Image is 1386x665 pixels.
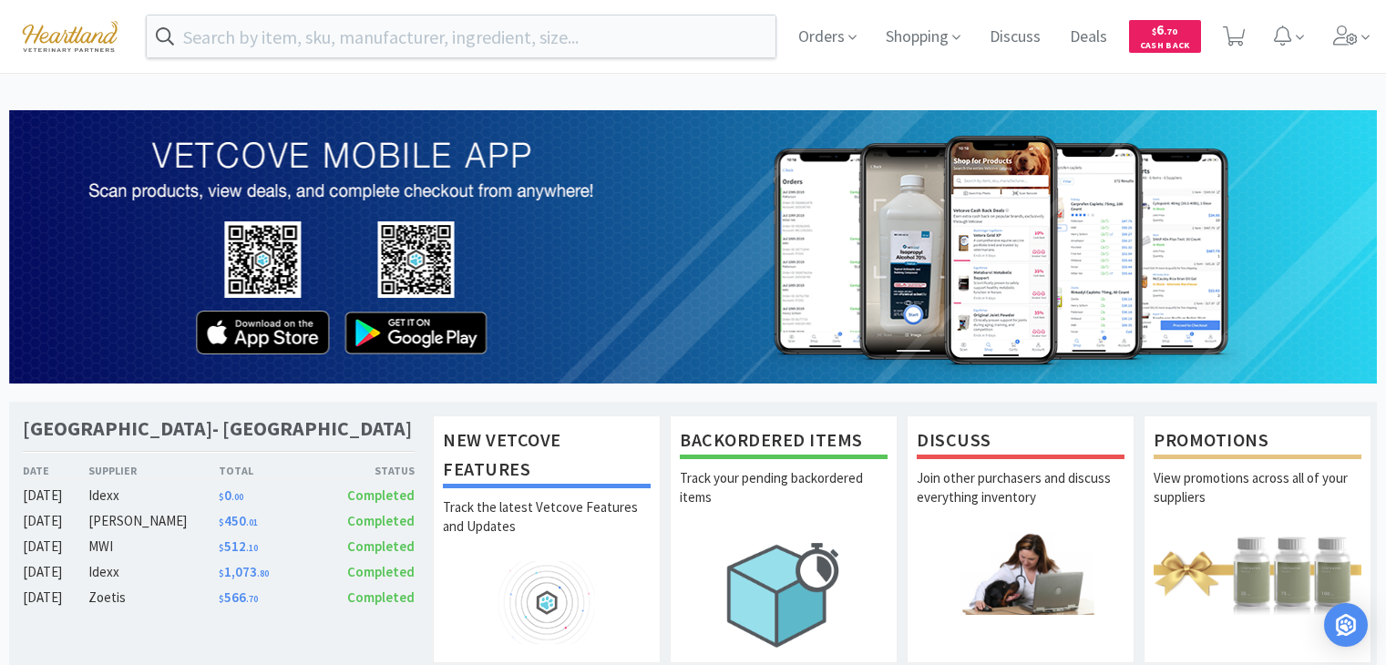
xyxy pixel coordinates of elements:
[246,542,258,554] span: . 10
[1154,425,1361,459] h1: Promotions
[680,425,888,459] h1: Backordered Items
[23,462,88,479] div: Date
[23,510,415,532] a: [DATE][PERSON_NAME]$450.01Completed
[219,512,258,529] span: 450
[680,532,888,657] img: hero_backorders.png
[88,587,219,609] div: Zoetis
[1152,21,1177,38] span: 6
[433,415,661,663] a: New Vetcove FeaturesTrack the latest Vetcove Features and Updates
[443,561,651,644] img: hero_feature_roadmap.png
[88,561,219,583] div: Idexx
[219,517,224,528] span: $
[88,485,219,506] div: Idexx
[917,532,1124,615] img: hero_discuss.png
[147,15,775,57] input: Search by item, sku, manufacturer, ingredient, size...
[23,536,88,558] div: [DATE]
[88,510,219,532] div: [PERSON_NAME]
[23,485,88,506] div: [DATE]
[347,588,415,606] span: Completed
[219,588,258,606] span: 566
[9,11,131,61] img: cad7bdf275c640399d9c6e0c56f98fd2_10.png
[347,563,415,580] span: Completed
[1129,12,1201,61] a: $6.70Cash Back
[917,468,1124,532] p: Join other purchasers and discuss everything inventory
[219,462,317,479] div: Total
[219,491,224,503] span: $
[316,462,415,479] div: Status
[443,425,651,488] h1: New Vetcove Features
[1152,26,1156,37] span: $
[23,587,88,609] div: [DATE]
[23,587,415,609] a: [DATE]Zoetis$566.70Completed
[347,486,415,504] span: Completed
[1140,41,1190,53] span: Cash Back
[917,425,1124,459] h1: Discuss
[1154,532,1361,615] img: hero_promotions.png
[246,593,258,605] span: . 70
[347,512,415,529] span: Completed
[1144,415,1371,663] a: PromotionsView promotions across all of your suppliers
[23,415,412,442] h1: [GEOGRAPHIC_DATA]- [GEOGRAPHIC_DATA]
[982,29,1048,46] a: Discuss
[1154,468,1361,532] p: View promotions across all of your suppliers
[219,537,258,555] span: 512
[1324,603,1368,647] div: Open Intercom Messenger
[246,517,258,528] span: . 01
[1164,26,1177,37] span: . 70
[23,485,415,506] a: [DATE]Idexx$0.00Completed
[219,542,224,554] span: $
[257,568,269,579] span: . 80
[88,536,219,558] div: MWI
[347,537,415,555] span: Completed
[23,536,415,558] a: [DATE]MWI$512.10Completed
[680,468,888,532] p: Track your pending backordered items
[88,462,219,479] div: Supplier
[670,415,898,663] a: Backordered ItemsTrack your pending backordered items
[219,486,243,504] span: 0
[443,497,651,561] p: Track the latest Vetcove Features and Updates
[231,491,243,503] span: . 00
[23,561,88,583] div: [DATE]
[23,561,415,583] a: [DATE]Idexx$1,073.80Completed
[219,593,224,605] span: $
[1063,29,1114,46] a: Deals
[23,510,88,532] div: [DATE]
[907,415,1134,663] a: DiscussJoin other purchasers and discuss everything inventory
[9,110,1377,384] img: 169a39d576124ab08f10dc54d32f3ffd_4.png
[219,568,224,579] span: $
[219,563,269,580] span: 1,073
